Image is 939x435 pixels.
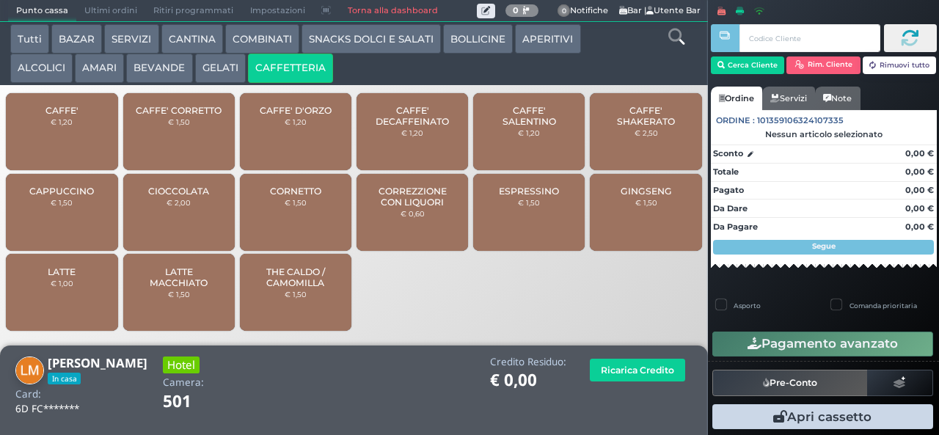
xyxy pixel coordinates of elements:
[48,354,147,371] b: [PERSON_NAME]
[302,24,441,54] button: SNACKS DOLCI E SALATI
[252,266,340,288] span: THE CALDO / CAMOMILLA
[369,186,456,208] span: CORREZZIONE CON LIQUORI
[48,373,81,384] span: In casa
[590,359,685,381] button: Ricarica Credito
[270,186,321,197] span: CORNETTO
[148,186,209,197] span: CIOCCOLATA
[602,105,690,127] span: CAFFE' SHAKERATO
[136,105,222,116] span: CAFFE' CORRETTO
[518,198,540,207] small: € 1,50
[558,4,571,18] span: 0
[168,290,190,299] small: € 1,50
[713,222,758,232] strong: Da Pagare
[248,54,333,83] button: CAFFETTERIA
[905,167,934,177] strong: 0,00 €
[15,389,41,400] h4: Card:
[812,241,836,251] strong: Segue
[285,198,307,207] small: € 1,50
[905,185,934,195] strong: 0,00 €
[104,24,158,54] button: SERVIZI
[850,301,917,310] label: Comanda prioritaria
[195,54,246,83] button: GELATI
[443,24,513,54] button: BOLLICINE
[401,128,423,137] small: € 1,20
[863,56,937,74] button: Rimuovi tutto
[713,147,743,160] strong: Sconto
[712,404,933,429] button: Apri cassetto
[163,392,233,411] h1: 501
[713,185,744,195] strong: Pagato
[490,357,566,368] h4: Credito Residuo:
[712,370,868,396] button: Pre-Conto
[712,332,933,357] button: Pagamento avanzato
[815,87,860,110] a: Note
[285,290,307,299] small: € 1,50
[126,54,192,83] button: BEVANDE
[10,24,49,54] button: Tutti
[905,203,934,213] strong: 0,00 €
[635,198,657,207] small: € 1,50
[711,56,785,74] button: Cerca Cliente
[711,129,937,139] div: Nessun articolo selezionato
[260,105,332,116] span: CAFFE' D'ORZO
[135,266,222,288] span: LATTE MACCHIATO
[762,87,815,110] a: Servizi
[168,117,190,126] small: € 1,50
[713,167,739,177] strong: Totale
[786,56,861,74] button: Rim. Cliente
[518,128,540,137] small: € 1,20
[10,54,73,83] button: ALCOLICI
[905,222,934,232] strong: 0,00 €
[711,87,762,110] a: Ordine
[145,1,241,21] span: Ritiri programmati
[739,24,880,52] input: Codice Cliente
[225,24,299,54] button: COMBINATI
[401,209,425,218] small: € 0,60
[51,279,73,288] small: € 1,00
[29,186,94,197] span: CAPPUCCINO
[635,128,658,137] small: € 2,50
[513,5,519,15] b: 0
[734,301,761,310] label: Asporto
[76,1,145,21] span: Ultimi ordini
[285,117,307,126] small: € 1,20
[163,357,200,373] h3: Hotel
[757,114,844,127] span: 101359106324107335
[8,1,76,21] span: Punto cassa
[339,1,445,21] a: Torna alla dashboard
[716,114,755,127] span: Ordine :
[499,186,559,197] span: ESPRESSINO
[48,266,76,277] span: LATTE
[51,117,73,126] small: € 1,20
[51,198,73,207] small: € 1,50
[163,377,204,388] h4: Camera:
[621,186,672,197] span: GINGSENG
[167,198,191,207] small: € 2,00
[905,148,934,158] strong: 0,00 €
[75,54,124,83] button: AMARI
[242,1,313,21] span: Impostazioni
[486,105,573,127] span: CAFFE' SALENTINO
[713,203,748,213] strong: Da Dare
[15,357,44,385] img: Laura Mini
[51,24,102,54] button: BAZAR
[45,105,78,116] span: CAFFE'
[490,371,566,390] h1: € 0,00
[369,105,456,127] span: CAFFE' DECAFFEINATO
[161,24,223,54] button: CANTINA
[515,24,580,54] button: APERITIVI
